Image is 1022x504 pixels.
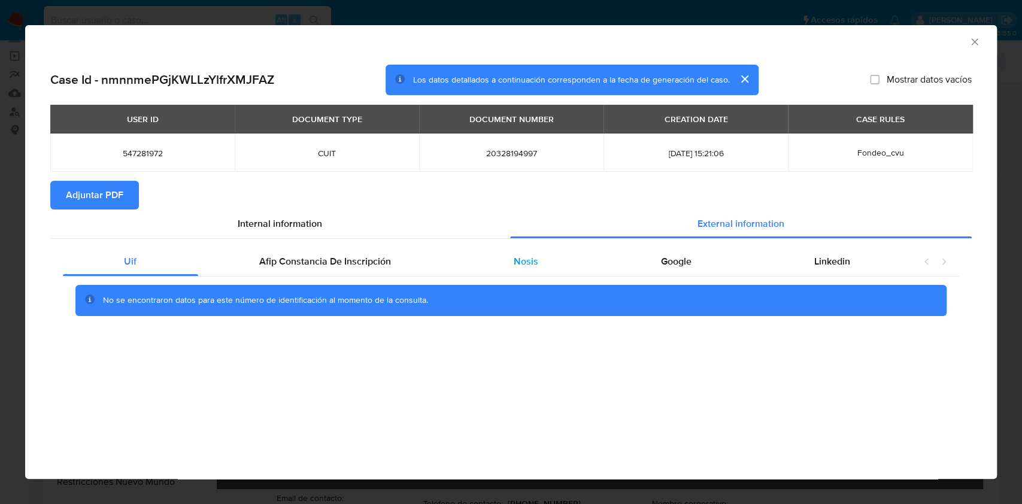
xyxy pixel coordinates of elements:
[857,147,903,159] span: Fondeo_cvu
[849,109,912,129] div: CASE RULES
[65,148,220,159] span: 547281972
[887,74,972,86] span: Mostrar datos vacíos
[285,109,369,129] div: DOCUMENT TYPE
[103,294,428,306] span: No se encontraron datos para este número de identificación al momento de la consulta.
[120,109,166,129] div: USER ID
[25,25,997,479] div: closure-recommendation-modal
[969,36,979,47] button: Cerrar ventana
[124,254,137,268] span: Uif
[63,247,911,276] div: Detailed external info
[413,74,730,86] span: Los datos detallados a continuación corresponden a la fecha de generación del caso.
[697,217,784,230] span: External information
[870,75,880,84] input: Mostrar datos vacíos
[661,254,692,268] span: Google
[50,72,274,87] h2: Case Id - nmnnmePGjKWLLzYlfrXMJFAZ
[433,148,589,159] span: 20328194997
[238,217,322,230] span: Internal information
[50,181,139,210] button: Adjuntar PDF
[50,210,972,238] div: Detailed info
[514,254,538,268] span: Nosis
[259,254,391,268] span: Afip Constancia De Inscripción
[814,254,850,268] span: Linkedin
[618,148,774,159] span: [DATE] 15:21:06
[462,109,561,129] div: DOCUMENT NUMBER
[657,109,735,129] div: CREATION DATE
[730,65,759,93] button: cerrar
[249,148,405,159] span: CUIT
[66,182,123,208] span: Adjuntar PDF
